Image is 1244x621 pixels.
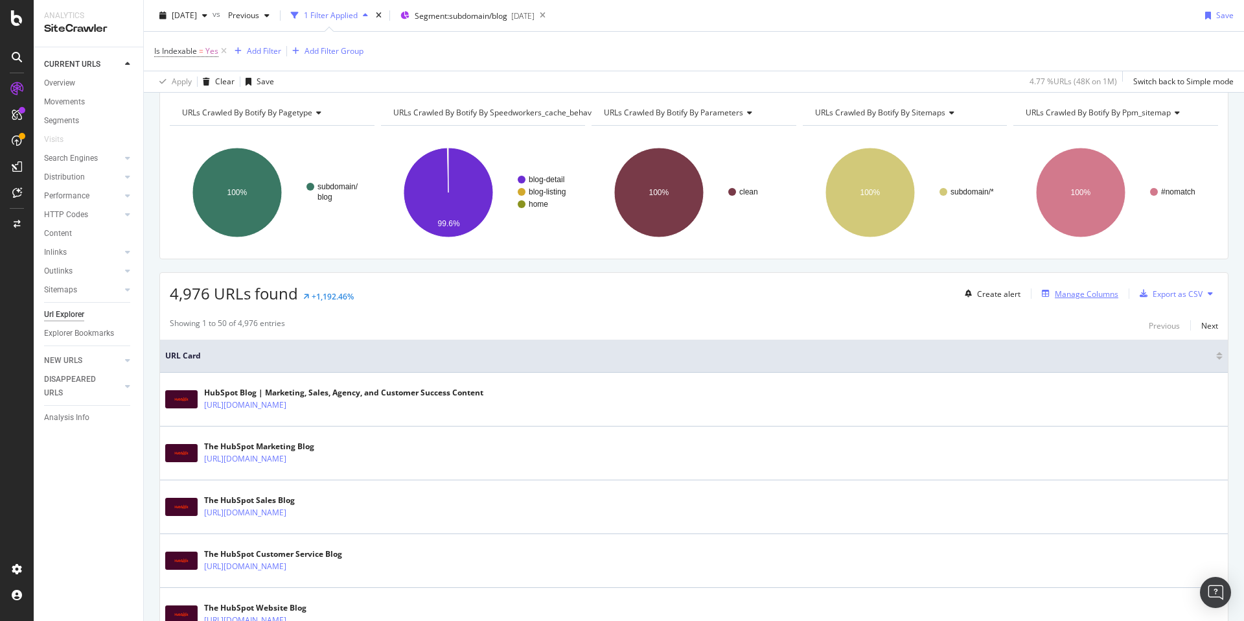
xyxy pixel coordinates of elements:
[1200,577,1231,608] div: Open Intercom Messenger
[1149,320,1180,331] div: Previous
[215,76,235,87] div: Clear
[415,10,507,21] span: Segment: subdomain/blog
[812,102,996,123] h4: URLs Crawled By Botify By sitemaps
[287,43,363,59] button: Add Filter Group
[1135,283,1203,304] button: Export as CSV
[529,187,566,196] text: blog-listing
[1037,286,1118,301] button: Manage Columns
[223,5,275,26] button: Previous
[44,264,121,278] a: Outlinks
[44,208,88,222] div: HTTP Codes
[391,102,625,123] h4: URLs Crawled By Botify By speedworkers_cache_behaviors
[44,327,114,340] div: Explorer Bookmarks
[1216,10,1234,21] div: Save
[1071,188,1091,197] text: 100%
[44,227,134,240] a: Content
[44,76,75,90] div: Overview
[44,227,72,240] div: Content
[44,373,121,400] a: DISAPPEARED URLS
[257,76,274,87] div: Save
[304,10,358,21] div: 1 Filter Applied
[950,187,994,196] text: subdomain/*
[815,107,945,118] span: URLs Crawled By Botify By sitemaps
[204,602,343,614] div: The HubSpot Website Blog
[204,452,286,465] a: [URL][DOMAIN_NAME]
[44,133,76,146] a: Visits
[286,5,373,26] button: 1 Filter Applied
[44,189,89,203] div: Performance
[44,373,109,400] div: DISAPPEARED URLS
[1128,71,1234,92] button: Switch back to Simple mode
[44,283,121,297] a: Sitemaps
[44,114,79,128] div: Segments
[44,308,84,322] div: Url Explorer
[205,42,218,60] span: Yes
[44,283,77,297] div: Sitemaps
[395,5,535,26] button: Segment:subdomain/blog[DATE]
[1013,136,1218,249] svg: A chart.
[44,411,134,425] a: Analysis Info
[154,45,197,56] span: Is Indexable
[511,10,535,21] div: [DATE]
[373,9,384,22] div: times
[154,71,192,92] button: Apply
[44,114,134,128] a: Segments
[312,291,354,302] div: +1,192.46%
[317,193,332,202] text: blog
[204,441,343,452] div: The HubSpot Marketing Blog
[154,5,213,26] button: [DATE]
[649,188,669,197] text: 100%
[592,136,796,249] svg: A chart.
[44,95,134,109] a: Movements
[204,495,343,506] div: The HubSpot Sales Blog
[1201,320,1218,331] div: Next
[240,71,274,92] button: Save
[44,76,134,90] a: Overview
[529,175,564,184] text: blog-detail
[44,189,121,203] a: Performance
[803,136,1008,249] svg: A chart.
[44,411,89,425] div: Analysis Info
[977,288,1020,299] div: Create alert
[44,264,73,278] div: Outlinks
[1133,76,1234,87] div: Switch back to Simple mode
[44,170,121,184] a: Distribution
[170,136,374,249] svg: A chart.
[204,387,483,399] div: HubSpot Blog | Marketing, Sales, Agency, and Customer Success Content
[44,133,63,146] div: Visits
[1023,102,1206,123] h4: URLs Crawled By Botify By ppm_sitemap
[1161,187,1195,196] text: #nomatch
[739,187,758,196] text: clean
[381,136,586,249] svg: A chart.
[317,182,358,191] text: subdomain/
[165,552,198,570] img: main image
[229,43,281,59] button: Add Filter
[44,327,134,340] a: Explorer Bookmarks
[165,444,198,462] img: main image
[1030,76,1117,87] div: 4.77 % URLs ( 48K on 1M )
[204,548,343,560] div: The HubSpot Customer Service Blog
[165,390,198,408] img: main image
[204,560,286,573] a: [URL][DOMAIN_NAME]
[44,354,82,368] div: NEW URLS
[44,308,134,322] a: Url Explorer
[601,102,785,123] h4: URLs Crawled By Botify By parameters
[170,283,298,304] span: 4,976 URLs found
[44,208,121,222] a: HTTP Codes
[165,350,1213,362] span: URL Card
[44,10,133,21] div: Analytics
[227,188,248,197] text: 100%
[172,10,197,21] span: 2025 Sep. 23rd
[44,246,121,259] a: Inlinks
[172,76,192,87] div: Apply
[44,95,85,109] div: Movements
[529,200,548,209] text: home
[223,10,259,21] span: Previous
[604,107,743,118] span: URLs Crawled By Botify By parameters
[44,354,121,368] a: NEW URLS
